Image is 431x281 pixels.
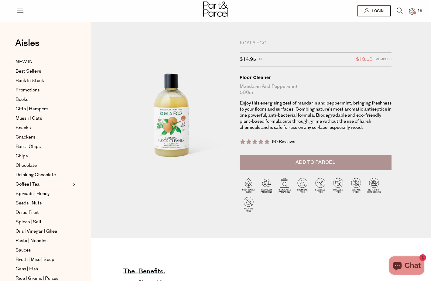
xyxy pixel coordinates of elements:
span: Books [15,96,28,103]
img: Part&Parcel [203,2,228,17]
a: Spices | Salt [15,218,71,226]
span: 90 Reviews [272,139,295,145]
span: Aisles [15,36,39,50]
a: Login [357,5,391,16]
a: 18 [409,8,415,15]
div: Koala Eco [240,40,392,46]
span: Snacks [15,124,31,132]
img: P_P-ICONS-Live_Bec_V11_Grey_Water_Safe.svg [240,176,258,194]
button: Expand/Collapse Coffee | Tea [71,181,75,188]
span: RRP [259,56,265,63]
a: Muesli | Oats [15,115,71,122]
span: Add to Parcel [296,159,335,166]
span: Muesli | Oats [15,115,42,122]
img: P_P-ICONS-Live_Bec_V11_No_Harsh_Detergents.svg [365,176,383,194]
a: Broth | Miso | Soup [15,256,71,263]
a: Chocolate [15,162,71,169]
a: Sauces [15,247,71,254]
a: Cans | Fish [15,266,71,273]
img: P_P-ICONS-Live_Bec_V11_Recyclable_Packaging.svg [275,176,293,194]
a: Bars | Chips [15,143,71,150]
span: Coffee | Tea [15,181,39,188]
span: Drinking Chocolate [15,171,56,179]
span: Cans | Fish [15,266,38,273]
span: Spices | Salt [15,218,42,226]
span: Sauces [15,247,31,254]
a: Gifts | Hampers [15,105,71,113]
span: Pasta | Noodles [15,237,47,245]
img: P_P-ICONS-Live_Bec_V11_Sulfate_Free.svg [347,176,365,194]
span: Bars | Chips [15,143,41,150]
img: P_P-ICONS-Live_Bec_V11_Recycle_Packaging.svg [258,176,275,194]
span: Broth | Miso | Soup [15,256,54,263]
img: Floor Cleaner [109,40,231,183]
a: Best Sellers [15,68,71,75]
span: Members [375,56,392,63]
div: Mandarin and Peppermint 500ml [240,84,392,96]
a: Drinking Chocolate [15,171,71,179]
a: Snacks [15,124,71,132]
img: P_P-ICONS-Live_Bec_V11_Chemical_Free.svg [293,176,311,194]
a: Spreads | Honey [15,190,71,197]
span: Best Sellers [15,68,41,75]
span: 18 [416,8,424,13]
a: Chips [15,152,71,160]
span: Promotions [15,87,39,94]
a: NEW IN [15,58,71,66]
a: Oils | Vinegar | Ghee [15,228,71,235]
img: P_P-ICONS-Live_Bec_V11_Paraben_Free.svg [329,176,347,194]
a: Promotions [15,87,71,94]
inbox-online-store-chat: Shopify online store chat [387,256,426,276]
span: Oils | Vinegar | Ghee [15,228,57,235]
a: Books [15,96,71,103]
a: Seeds | Nuts [15,200,71,207]
span: $13.50 [356,56,372,63]
div: Floor Cleaner [240,74,392,81]
a: Coffee | Tea [15,181,71,188]
span: Chips [15,152,28,160]
img: P_P-ICONS-Live_Bec_V11_Palm_Oil_Free.svg [240,195,258,213]
h4: The benefits. [123,270,165,274]
span: Crackers [15,134,35,141]
span: Seeds | Nuts [15,200,42,207]
span: Gifts | Hampers [15,105,48,113]
a: Dried Fruit [15,209,71,216]
p: Enjoy this energising zest of mandarin and peppermint, bringing freshness to your floors and surf... [240,100,392,131]
a: Crackers [15,134,71,141]
a: Pasta | Noodles [15,237,71,245]
span: Login [370,9,384,14]
a: Back In Stock [15,77,71,84]
button: Add to Parcel [240,155,392,170]
span: Back In Stock [15,77,44,84]
span: $14.95 [240,56,256,63]
img: P_P-ICONS-Live_Bec_V11_SLS-SLES_Free.svg [311,176,329,194]
a: Aisles [15,39,39,54]
span: Dried Fruit [15,209,39,216]
span: Chocolate [15,162,37,169]
span: NEW IN [15,58,33,66]
span: Spreads | Honey [15,190,50,197]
